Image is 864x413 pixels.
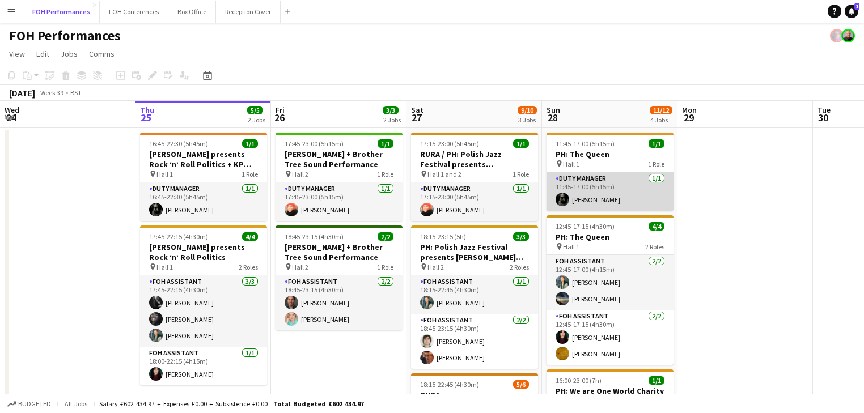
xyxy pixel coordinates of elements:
span: Week 39 [37,88,66,97]
app-card-role: Duty Manager1/116:45-22:30 (5h45m)[PERSON_NAME] [140,182,267,221]
app-card-role: FOH Assistant2/212:45-17:15 (4h30m)[PERSON_NAME][PERSON_NAME] [547,310,674,365]
app-card-role: FOH Assistant1/118:15-22:45 (4h30m)[PERSON_NAME] [411,275,538,314]
span: 1 [854,3,859,10]
a: View [5,46,29,61]
span: 5/5 [247,106,263,114]
button: Budgeted [6,398,53,410]
span: 1/1 [649,376,664,385]
span: 16:00-23:00 (7h) [556,376,602,385]
span: 25 [138,111,154,124]
app-job-card: 18:15-23:15 (5h)3/3PH: Polish Jazz Festival presents [PERSON_NAME] Quintet Hall 22 RolesFOH Assis... [411,225,538,369]
span: 18:45-23:15 (4h30m) [285,232,344,241]
button: Box Office [168,1,216,23]
span: 1/1 [378,139,393,148]
span: Thu [140,105,154,115]
span: Jobs [61,49,78,59]
span: Sat [411,105,423,115]
h3: [PERSON_NAME] + Brother Tree Sound Performance [276,149,403,169]
app-job-card: 11:45-17:00 (5h15m)1/1PH: The Queen Hall 11 RoleDuty Manager1/111:45-17:00 (5h15m)[PERSON_NAME] [547,133,674,211]
span: Hall 1 [563,242,579,251]
span: 3/3 [383,106,399,114]
h1: FOH Performances [9,27,121,44]
button: FOH Performances [23,1,100,23]
span: 1 Role [648,160,664,168]
span: 1/1 [242,139,258,148]
span: 1 Role [242,170,258,178]
h3: [PERSON_NAME] presents Rock ‘n’ Roll Politics + KP Choir [140,149,267,169]
h3: [PERSON_NAME] + Brother Tree Sound Performance [276,242,403,262]
app-card-role: FOH Assistant2/218:45-23:15 (4h30m)[PERSON_NAME][PERSON_NAME] [276,275,403,330]
span: 24 [3,111,19,124]
span: Hall 1 [563,160,579,168]
div: 12:45-17:15 (4h30m)4/4PH: The Queen Hall 12 RolesFOH Assistant2/212:45-17:00 (4h15m)[PERSON_NAME]... [547,215,674,365]
span: 5/6 [513,380,529,389]
span: Wed [5,105,19,115]
app-job-card: 17:15-23:00 (5h45m)1/1RURA / PH: Polish Jazz Festival presents [PERSON_NAME] Quintet Hall 1 and 2... [411,133,538,221]
app-job-card: 18:45-23:15 (4h30m)2/2[PERSON_NAME] + Brother Tree Sound Performance Hall 21 RoleFOH Assistant2/2... [276,225,403,330]
span: 17:45-23:00 (5h15m) [285,139,344,148]
span: 28 [545,111,560,124]
span: Edit [36,49,49,59]
app-card-role: FOH Assistant3/317:45-22:15 (4h30m)[PERSON_NAME][PERSON_NAME][PERSON_NAME] [140,275,267,347]
span: 1 Role [377,170,393,178]
span: 26 [274,111,285,124]
span: 18:15-22:45 (4h30m) [420,380,479,389]
span: Hall 1 [156,263,173,271]
span: 4/4 [649,222,664,231]
span: 17:45-22:15 (4h30m) [149,232,208,241]
span: 27 [409,111,423,124]
span: Total Budgeted £602 434.97 [273,399,364,408]
a: 1 [845,5,858,18]
span: Comms [89,49,115,59]
div: 4 Jobs [650,116,672,124]
span: View [9,49,25,59]
span: 9/10 [518,106,537,114]
span: Fri [276,105,285,115]
h3: RURA / PH: Polish Jazz Festival presents [PERSON_NAME] Quintet [411,149,538,169]
span: 1 Role [377,263,393,271]
h3: PH: Polish Jazz Festival presents [PERSON_NAME] Quintet [411,242,538,262]
span: 16:45-22:30 (5h45m) [149,139,208,148]
span: Tue [818,105,831,115]
span: Hall 2 [292,170,308,178]
span: 1/1 [513,139,529,148]
app-user-avatar: PERM Chris Nye [841,29,855,42]
a: Jobs [56,46,82,61]
span: Hall 1 and 2 [427,170,461,178]
span: 18:15-23:15 (5h) [420,232,466,241]
app-card-role: Duty Manager1/111:45-17:00 (5h15m)[PERSON_NAME] [547,172,674,211]
span: 17:15-23:00 (5h45m) [420,139,479,148]
span: 3/3 [513,232,529,241]
app-job-card: 17:45-23:00 (5h15m)1/1[PERSON_NAME] + Brother Tree Sound Performance Hall 21 RoleDuty Manager1/11... [276,133,403,221]
app-card-role: FOH Assistant2/212:45-17:00 (4h15m)[PERSON_NAME][PERSON_NAME] [547,255,674,310]
span: Hall 2 [292,263,308,271]
button: Reception Cover [216,1,281,23]
div: 16:45-22:30 (5h45m)1/1[PERSON_NAME] presents Rock ‘n’ Roll Politics + KP Choir Hall 11 RoleDuty M... [140,133,267,221]
app-card-role: Duty Manager1/117:45-23:00 (5h15m)[PERSON_NAME] [276,182,403,221]
span: 2/2 [378,232,393,241]
h3: PH: The Queen [547,149,674,159]
h3: [PERSON_NAME] presents Rock ‘n’ Roll Politics [140,242,267,262]
app-card-role: Duty Manager1/117:15-23:00 (5h45m)[PERSON_NAME] [411,182,538,221]
div: 3 Jobs [518,116,536,124]
span: 2 Roles [510,263,529,271]
span: 2 Roles [239,263,258,271]
div: [DATE] [9,87,35,99]
h3: PH: The Queen [547,232,674,242]
app-card-role: FOH Assistant2/218:45-23:15 (4h30m)[PERSON_NAME][PERSON_NAME] [411,314,538,369]
span: Mon [682,105,697,115]
div: 2 Jobs [383,116,401,124]
div: BST [70,88,82,97]
span: 4/4 [242,232,258,241]
span: 29 [680,111,697,124]
app-job-card: 17:45-22:15 (4h30m)4/4[PERSON_NAME] presents Rock ‘n’ Roll Politics Hall 12 RolesFOH Assistant3/3... [140,225,267,385]
div: Salary £602 434.97 + Expenses £0.00 + Subsistence £0.00 = [99,399,364,408]
span: 11/12 [650,106,672,114]
h3: RURA [411,390,538,400]
span: 1 Role [513,170,529,178]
